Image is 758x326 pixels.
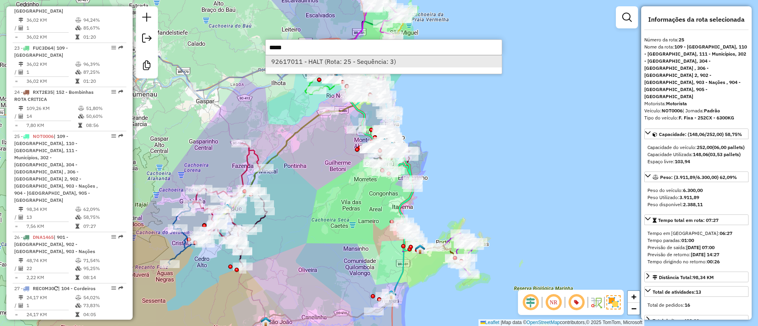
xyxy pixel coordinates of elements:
[139,9,155,27] a: Nova sessão e pesquisa
[26,294,75,302] td: 24,17 KM
[139,58,155,75] a: Criar modelo
[644,184,749,211] div: Peso: (3.911,89/6.300,00) 62,09%
[379,138,390,148] img: UDC - Cross Balneário (Simulação)
[83,213,123,221] td: 58,75%
[26,311,75,319] td: 24,17 KM
[78,114,84,119] i: % de utilização da cubagem
[501,320,502,325] span: |
[83,68,123,76] td: 87,25%
[75,18,81,22] i: % de utilização do peso
[26,257,75,265] td: 48,74 KM
[33,234,54,240] span: DNA1465
[75,275,79,280] i: Tempo total em rota
[647,258,745,265] div: Tempo dirigindo no retorno:
[26,33,75,41] td: 36,02 KM
[14,133,98,203] span: 25 -
[720,230,732,236] strong: 06:27
[78,123,82,128] i: Tempo total em rota
[590,296,602,309] img: Fluxo de ruas
[647,194,745,201] div: Peso Utilizado:
[139,30,155,48] a: Exportar sessão
[83,265,123,272] td: 95,25%
[118,235,123,239] em: Rota exportada
[14,68,18,76] td: /
[118,45,123,50] em: Rota exportada
[19,106,23,111] i: Distância Total
[647,302,745,309] div: Total de pedidos:
[83,274,123,281] td: 08:14
[644,214,749,225] a: Tempo total em rota: 07:27
[644,100,749,107] div: Motorista:
[644,227,749,268] div: Tempo total em rota: 07:27
[681,237,694,243] strong: 01:00
[322,76,341,84] div: Atividade não roteirizada - JVP COMERCIAL EIRELI
[644,272,749,282] a: Distância Total:98,34 KM
[266,56,502,67] ul: Option List
[118,89,123,94] em: Rota exportada
[26,213,75,221] td: 13
[111,45,116,50] em: Opções
[26,112,78,120] td: 14
[684,318,699,324] strong: 428,00
[683,201,703,207] strong: 2.388,11
[26,265,75,272] td: 22
[644,315,749,326] a: Total de itens:428,00
[647,187,703,193] span: Peso do veículo:
[14,234,95,254] span: 26 -
[14,24,18,32] td: /
[693,274,714,280] span: 98,34 KM
[14,89,94,102] span: | 152 - Bombinhas ROTA CRITICA
[19,18,23,22] i: Distância Total
[111,89,116,94] em: Opções
[83,60,123,68] td: 96,39%
[704,108,720,114] strong: Padrão
[54,286,58,291] i: Veículo já utilizado nesta sessão
[647,251,745,258] div: Previsão de retorno:
[644,141,749,168] div: Capacidade: (148,06/252,00) 58,75%
[14,45,68,58] span: | 109 - [GEOGRAPHIC_DATA]
[647,201,745,208] div: Peso disponível:
[14,133,98,203] span: | 109 - [GEOGRAPHIC_DATA], 110 - [GEOGRAPHIC_DATA], 111 - Municípios, 302 - [GEOGRAPHIC_DATA], 30...
[83,16,123,24] td: 94,24%
[78,106,84,111] i: % de utilização do peso
[14,302,18,309] td: /
[75,35,79,39] i: Tempo total em rota
[19,114,23,119] i: Total de Atividades
[14,311,18,319] td: =
[647,237,745,244] div: Tempo paradas:
[606,295,621,309] img: Exibir/Ocultar setores
[111,235,116,239] em: Opções
[33,1,53,7] span: ELQ8654
[118,286,123,291] em: Rota exportada
[14,33,18,41] td: =
[386,290,396,300] img: PA - Tijucas
[675,158,690,164] strong: 103,94
[75,312,79,317] i: Tempo total em rota
[86,104,123,112] td: 51,80%
[662,108,683,114] strong: NOT0006
[696,289,701,295] strong: 13
[118,134,123,138] em: Rota exportada
[33,133,54,139] span: NOT0006
[19,70,23,75] i: Total de Atividades
[19,266,23,271] i: Total de Atividades
[75,295,81,300] i: % de utilização do peso
[19,215,23,220] i: Total de Atividades
[644,298,749,312] div: Total de atividades:13
[685,302,690,308] strong: 16
[683,108,720,114] span: | Jornada:
[679,194,699,200] strong: 3.911,89
[415,244,425,254] img: PA PORTO BELO
[14,45,68,58] span: 23 -
[647,230,745,237] div: Tempo em [GEOGRAPHIC_DATA]:
[659,131,742,137] span: Capacidade: (148,06/252,00) 58,75%
[83,222,123,230] td: 07:27
[83,33,123,41] td: 01:20
[647,144,745,151] div: Capacidade do veículo:
[75,258,81,263] i: % de utilização do peso
[644,44,747,99] strong: 109 - [GEOGRAPHIC_DATA], 110 - [GEOGRAPHIC_DATA], 111 - Municípios, 302 - [GEOGRAPHIC_DATA], 304 ...
[478,319,644,326] div: Map data © contributors,© 2025 TomTom, Microsoft
[83,294,123,302] td: 54,02%
[14,112,18,120] td: /
[14,222,18,230] td: =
